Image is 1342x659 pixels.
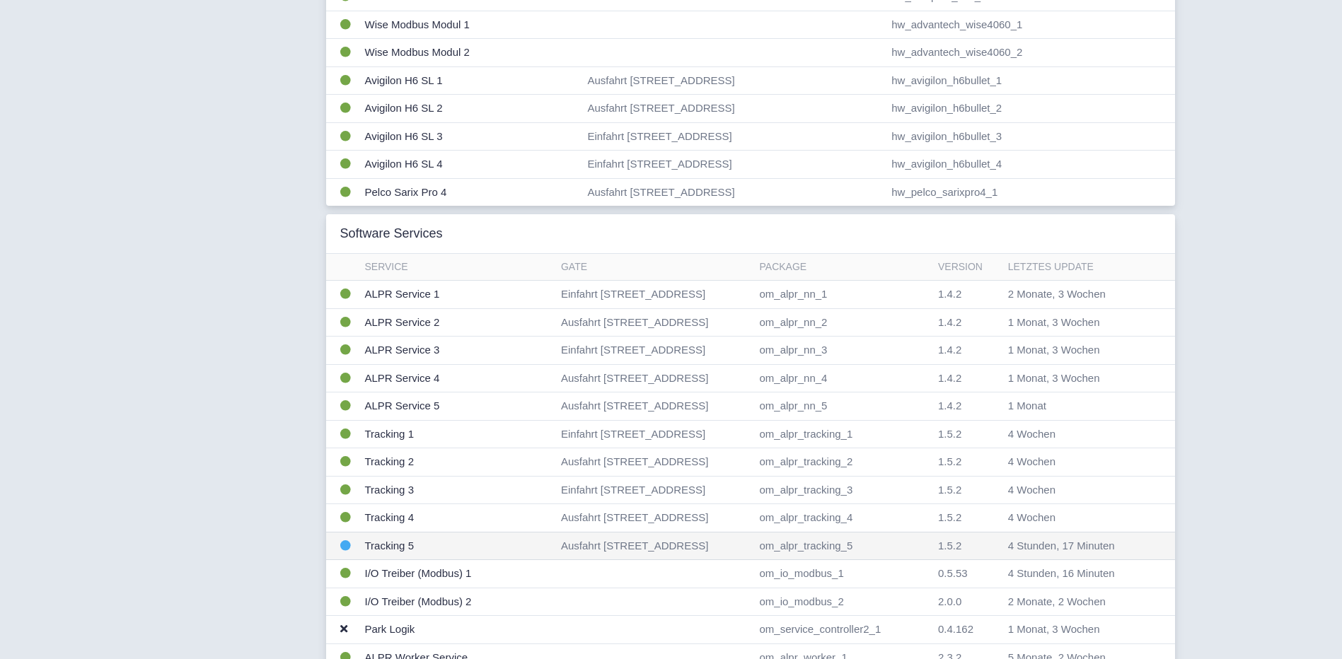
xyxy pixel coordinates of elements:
[359,122,582,151] td: Avigilon H6 SL 3
[886,122,1174,151] td: hw_avigilon_h6bullet_3
[1002,337,1150,365] td: 1 Monat, 3 Wochen
[1002,504,1150,532] td: 4 Wochen
[932,254,1002,281] th: Version
[555,337,754,365] td: Einfahrt [STREET_ADDRESS]
[754,448,932,477] td: om_alpr_tracking_2
[886,95,1174,123] td: hw_avigilon_h6bullet_2
[754,588,932,616] td: om_io_modbus_2
[754,504,932,532] td: om_alpr_tracking_4
[359,504,555,532] td: Tracking 4
[754,308,932,337] td: om_alpr_nn_2
[582,122,886,151] td: Einfahrt [STREET_ADDRESS]
[359,476,555,504] td: Tracking 3
[359,95,582,123] td: Avigilon H6 SL 2
[359,11,582,39] td: Wise Modbus Modul 1
[340,226,443,242] h3: Software Services
[1002,392,1150,421] td: 1 Monat
[1002,281,1150,309] td: 2 Monate, 3 Wochen
[555,532,754,560] td: Ausfahrt [STREET_ADDRESS]
[754,420,932,448] td: om_alpr_tracking_1
[582,95,886,123] td: Ausfahrt [STREET_ADDRESS]
[1002,532,1150,560] td: 4 Stunden, 17 Minuten
[938,567,968,579] span: 0.5.53
[754,392,932,421] td: om_alpr_nn_5
[886,39,1174,67] td: hw_advantech_wise4060_2
[938,400,961,412] span: 1.4.2
[359,151,582,179] td: Avigilon H6 SL 4
[359,532,555,560] td: Tracking 5
[555,504,754,532] td: Ausfahrt [STREET_ADDRESS]
[754,254,932,281] th: Package
[555,476,754,504] td: Einfahrt [STREET_ADDRESS]
[938,372,961,384] span: 1.4.2
[1002,308,1150,337] td: 1 Monat, 3 Wochen
[938,344,961,356] span: 1.4.2
[582,151,886,179] td: Einfahrt [STREET_ADDRESS]
[1002,448,1150,477] td: 4 Wochen
[582,178,886,206] td: Ausfahrt [STREET_ADDRESS]
[1002,420,1150,448] td: 4 Wochen
[359,364,555,392] td: ALPR Service 4
[555,420,754,448] td: Einfahrt [STREET_ADDRESS]
[555,281,754,309] td: Einfahrt [STREET_ADDRESS]
[359,448,555,477] td: Tracking 2
[359,178,582,206] td: Pelco Sarix Pro 4
[359,281,555,309] td: ALPR Service 1
[754,337,932,365] td: om_alpr_nn_3
[754,476,932,504] td: om_alpr_tracking_3
[359,337,555,365] td: ALPR Service 3
[359,560,555,588] td: I/O Treiber (Modbus) 1
[886,11,1174,39] td: hw_advantech_wise4060_1
[754,616,932,644] td: om_service_controller2_1
[555,392,754,421] td: Ausfahrt [STREET_ADDRESS]
[359,392,555,421] td: ALPR Service 5
[938,511,961,523] span: 1.5.2
[359,616,555,644] td: Park Logik
[555,448,754,477] td: Ausfahrt [STREET_ADDRESS]
[555,254,754,281] th: Gate
[938,455,961,467] span: 1.5.2
[1002,476,1150,504] td: 4 Wochen
[555,308,754,337] td: Ausfahrt [STREET_ADDRESS]
[886,178,1174,206] td: hw_pelco_sarixpro4_1
[359,588,555,616] td: I/O Treiber (Modbus) 2
[1002,616,1150,644] td: 1 Monat, 3 Wochen
[886,66,1174,95] td: hw_avigilon_h6bullet_1
[359,254,555,281] th: Service
[754,364,932,392] td: om_alpr_nn_4
[938,428,961,440] span: 1.5.2
[555,364,754,392] td: Ausfahrt [STREET_ADDRESS]
[754,532,932,560] td: om_alpr_tracking_5
[359,39,582,67] td: Wise Modbus Modul 2
[938,288,961,300] span: 1.4.2
[1002,560,1150,588] td: 4 Stunden, 16 Minuten
[582,66,886,95] td: Ausfahrt [STREET_ADDRESS]
[938,540,961,552] span: 1.5.2
[1002,364,1150,392] td: 1 Monat, 3 Wochen
[359,66,582,95] td: Avigilon H6 SL 1
[938,316,961,328] span: 1.4.2
[754,560,932,588] td: om_io_modbus_1
[938,595,961,607] span: 2.0.0
[359,420,555,448] td: Tracking 1
[938,623,973,635] span: 0.4.162
[754,281,932,309] td: om_alpr_nn_1
[886,151,1174,179] td: hw_avigilon_h6bullet_4
[938,484,961,496] span: 1.5.2
[359,308,555,337] td: ALPR Service 2
[1002,588,1150,616] td: 2 Monate, 2 Wochen
[1002,254,1150,281] th: Letztes Update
